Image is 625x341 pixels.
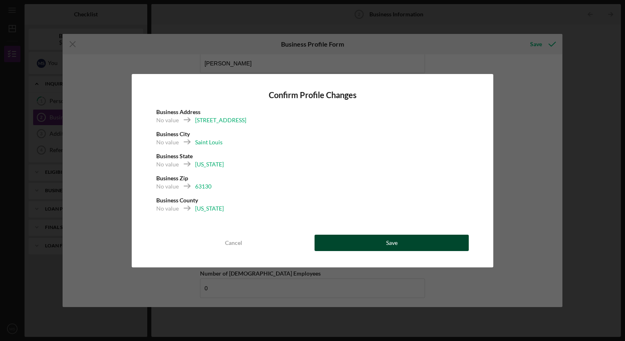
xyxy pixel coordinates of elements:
div: No value [156,116,179,124]
div: No value [156,138,179,146]
div: No value [156,182,179,191]
div: Saint Louis [195,138,223,146]
b: Business State [156,153,193,159]
div: [US_STATE] [195,160,224,168]
div: 63130 [195,182,211,191]
button: Save [315,235,469,251]
div: No value [156,204,179,213]
h4: Confirm Profile Changes [156,90,469,100]
b: Business City [156,130,190,137]
div: No value [156,160,179,168]
button: Cancel [156,235,310,251]
b: Business Zip [156,175,188,182]
div: Save [386,235,398,251]
b: Business Address [156,108,200,115]
div: [US_STATE] [195,204,224,213]
b: Business County [156,197,198,204]
div: Cancel [225,235,242,251]
div: [STREET_ADDRESS] [195,116,246,124]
